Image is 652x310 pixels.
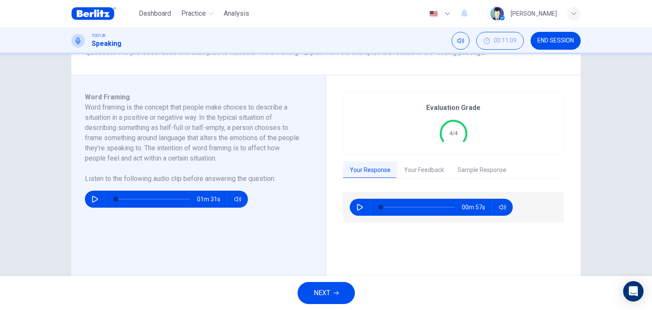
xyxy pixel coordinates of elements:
button: Your Feedback [397,161,451,179]
button: Practice [178,6,217,21]
text: 4/4 [450,130,458,136]
span: 00m 57s [462,199,492,216]
div: basic tabs example [343,161,564,179]
a: Berlitz Brasil logo [71,5,135,22]
button: 00:11:09 [476,32,524,50]
img: en [428,11,439,17]
span: Analysis [224,8,249,19]
h6: Evaluation Grade [426,103,481,113]
span: TOEFL® [92,33,105,39]
span: Dashboard [139,8,171,19]
h6: Listen to the following audio clip before answering the question : [85,174,302,184]
img: Berlitz Brasil logo [71,5,116,22]
div: Mute [452,32,469,50]
div: Hide [476,32,524,50]
img: Profile picture [490,7,504,20]
h1: Speaking [92,39,121,49]
span: 00:11:09 [494,37,517,44]
div: Open Intercom Messenger [623,281,644,302]
span: END SESSION [537,37,574,44]
span: Word Framing [85,93,130,101]
div: [PERSON_NAME] [511,8,557,19]
span: NEXT [314,287,330,299]
span: 01m 31s [197,191,227,208]
button: Sample Response [451,161,513,179]
span: Practice [181,8,206,19]
button: Analysis [220,6,253,21]
button: Dashboard [135,6,174,21]
h6: Word framing is the concept that people make choices to describe a situation in a positive or neg... [85,102,302,163]
button: Your Response [343,161,397,179]
button: NEXT [298,282,355,304]
button: END SESSION [531,32,581,50]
